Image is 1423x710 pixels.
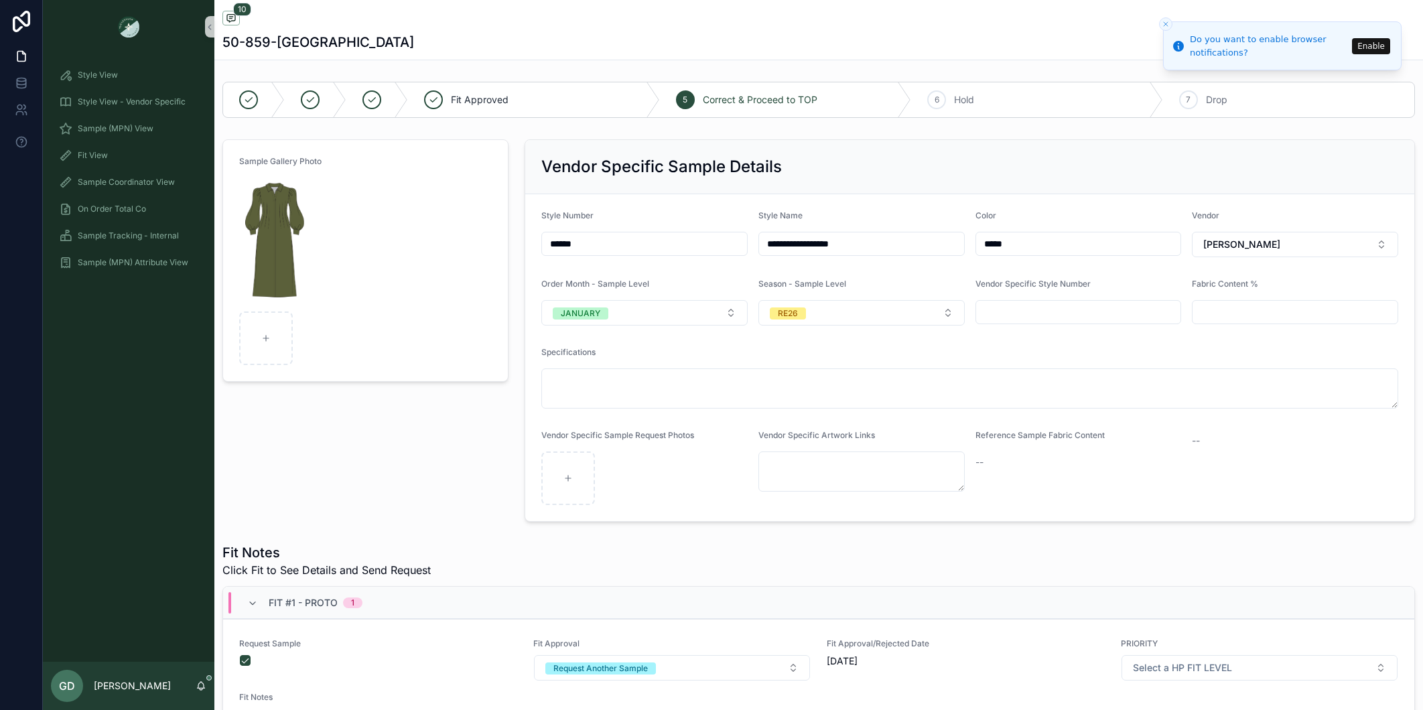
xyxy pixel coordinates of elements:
span: Specifications [541,347,596,357]
button: Close toast [1159,17,1172,31]
span: Sample Coordinator View [78,177,175,188]
span: [DATE] [827,654,1105,668]
a: Style View - Vendor Specific [51,90,206,114]
span: Season - Sample Level [758,279,846,289]
a: On Order Total Co [51,197,206,221]
span: Click Fit to See Details and Send Request [222,562,431,578]
button: Select Button [534,655,811,681]
div: Do you want to enable browser notifications? [1190,33,1348,59]
span: GD [59,678,75,694]
span: PRIORITY [1121,638,1399,649]
span: Fit Approved [451,93,509,106]
span: Color [975,210,996,220]
span: Fit #1 - Proto [269,596,338,610]
span: Request Sample [239,638,517,649]
span: Fit Approval [533,638,811,649]
span: Reference Sample Fabric Content [975,430,1105,440]
span: Vendor Specific Style Number [975,279,1091,289]
span: Sample (MPN) View [78,123,153,134]
span: 5 [683,94,687,105]
span: Vendor Specific Sample Request Photos [541,430,694,440]
span: -- [975,455,984,469]
div: RE26 [778,307,798,319]
span: 10 [233,3,251,16]
a: Sample (MPN) Attribute View [51,251,206,275]
p: [PERSON_NAME] [94,679,171,693]
img: App logo [118,16,139,38]
h1: 50-859-[GEOGRAPHIC_DATA] [222,33,414,52]
span: Sample Gallery Photo [239,156,322,166]
h1: Fit Notes [222,543,431,562]
span: Vendor Specific Artwork Links [758,430,875,440]
button: Select Button [541,300,748,326]
span: Style View [78,70,118,80]
span: -- [1192,434,1200,447]
button: Select Button [1122,655,1398,681]
button: Select Button [1192,232,1398,257]
span: Order Month - Sample Level [541,279,649,289]
div: scrollable content [43,54,214,292]
span: Style Number [541,210,594,220]
img: Screenshot-2025-07-17-at-10.24.18-AM.png [239,177,309,306]
div: 1 [351,597,354,608]
span: Fit View [78,150,108,161]
a: Sample (MPN) View [51,117,206,141]
a: Sample Coordinator View [51,170,206,194]
span: Style View - Vendor Specific [78,96,186,107]
button: Select Button [758,300,965,326]
span: Sample Tracking - Internal [78,230,179,241]
h2: Vendor Specific Sample Details [541,156,782,177]
span: Style Name [758,210,803,220]
button: Enable [1352,38,1390,54]
span: [PERSON_NAME] [1203,238,1280,251]
span: 6 [935,94,939,105]
button: 10 [222,11,240,27]
span: Select a HP FIT LEVEL [1133,661,1232,674]
a: Fit View [51,143,206,167]
span: Sample (MPN) Attribute View [78,257,188,268]
div: JANUARY [561,307,600,319]
span: Correct & Proceed to TOP [703,93,817,106]
span: Hold [954,93,974,106]
div: Request Another Sample [553,662,648,674]
a: Style View [51,63,206,87]
span: Drop [1206,93,1227,106]
span: Fit Notes [239,692,1398,703]
span: Fabric Content % [1192,279,1258,289]
a: Sample Tracking - Internal [51,224,206,248]
span: On Order Total Co [78,204,146,214]
span: Vendor [1192,210,1219,220]
span: Fit Approval/Rejected Date [827,638,1105,649]
span: 7 [1186,94,1191,105]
